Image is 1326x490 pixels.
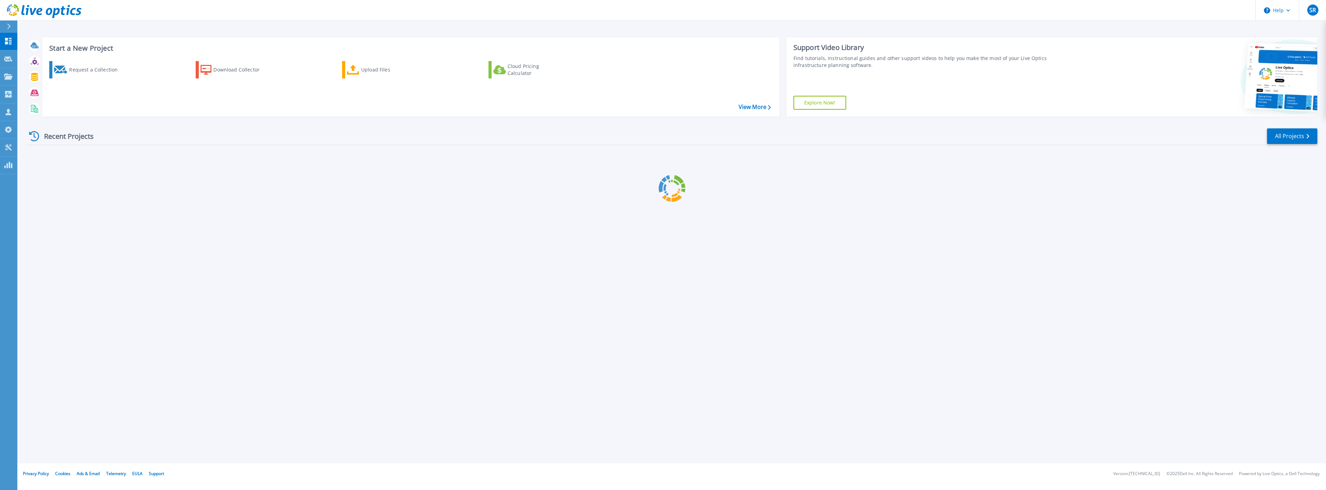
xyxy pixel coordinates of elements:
a: EULA [132,471,143,476]
span: SR [1309,7,1316,13]
a: All Projects [1267,128,1317,144]
li: © 2025 Dell Inc. All Rights Reserved [1166,472,1233,476]
a: Privacy Policy [23,471,49,476]
a: Download Collector [196,61,273,78]
div: Recent Projects [27,128,103,145]
a: Telemetry [106,471,126,476]
li: Powered by Live Optics, a Dell Technology [1239,472,1320,476]
div: Find tutorials, instructional guides and other support videos to help you make the most of your L... [793,55,1072,69]
a: Support [149,471,164,476]
div: Cloud Pricing Calculator [508,63,563,77]
a: Explore Now! [793,96,846,110]
a: Cookies [55,471,70,476]
a: Ads & Email [77,471,100,476]
a: Upload Files [342,61,419,78]
h3: Start a New Project [49,44,771,52]
div: Download Collector [213,63,269,77]
div: Request a Collection [69,63,125,77]
a: View More [739,104,771,110]
a: Request a Collection [49,61,127,78]
div: Upload Files [361,63,417,77]
div: Support Video Library [793,43,1072,52]
a: Cloud Pricing Calculator [488,61,566,78]
li: Version: [TECHNICAL_ID] [1113,472,1160,476]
